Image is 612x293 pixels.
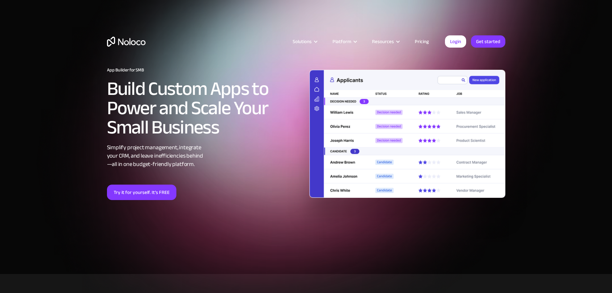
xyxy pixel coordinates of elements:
a: home [107,37,146,47]
a: Get started [471,35,505,48]
div: Simplify project management, integrate your CRM, and leave inefficiencies behind —all in one budg... [107,143,303,169]
div: Platform [333,37,351,46]
div: Resources [364,37,407,46]
h2: Build Custom Apps to Power and Scale Your Small Business [107,79,303,137]
a: Try it for yourself. It’s FREE [107,185,176,200]
a: Pricing [407,37,437,46]
div: Resources [372,37,394,46]
div: Solutions [293,37,312,46]
div: Platform [324,37,364,46]
div: Solutions [285,37,324,46]
a: Login [445,35,466,48]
